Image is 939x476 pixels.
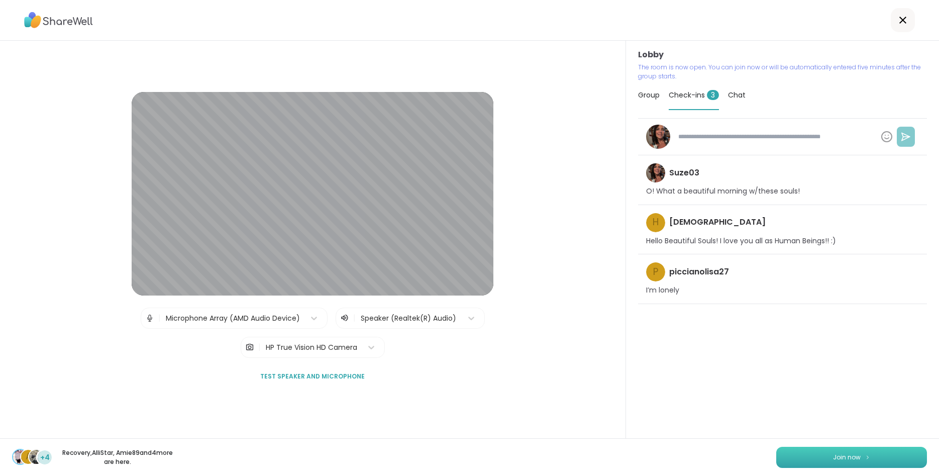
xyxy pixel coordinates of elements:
span: +4 [40,452,50,463]
span: A [26,450,31,463]
span: | [353,312,356,324]
span: Group [638,90,660,100]
div: HP True Vision HD Camera [266,342,357,353]
div: Microphone Array (AMD Audio Device) [166,313,300,324]
span: Chat [728,90,746,100]
img: Suze03 [646,163,665,182]
span: Check-ins [669,90,719,100]
p: The room is now open. You can join now or will be automatically entered five minutes after the gr... [638,63,927,81]
span: 3 [707,90,719,100]
p: O! What a beautiful morning w/these souls! [646,186,800,197]
p: Hello Beautiful Souls! I love you all as Human Beings!! :) [646,236,836,246]
span: Join now [833,453,861,462]
span: | [258,337,261,357]
img: ShareWell Logomark [865,454,871,460]
button: Join now [776,447,927,468]
img: Suze03 [646,125,670,149]
img: Camera [245,337,254,357]
h4: [DEMOGRAPHIC_DATA] [669,217,766,228]
h4: piccianolisa27 [669,266,729,277]
h3: Lobby [638,49,927,61]
p: I’m lonely [646,285,679,296]
img: Microphone [145,308,154,328]
p: Recovery , AlliStar , Amie89 and 4 more are here. [61,448,174,466]
span: | [158,308,161,328]
h4: Suze03 [669,167,699,178]
span: Test speaker and microphone [260,372,365,381]
button: Test speaker and microphone [256,366,369,387]
img: ShareWell Logo [24,9,93,32]
span: h [653,215,659,230]
span: p [653,265,658,279]
img: Recovery [13,450,27,464]
img: Amie89 [29,450,43,464]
